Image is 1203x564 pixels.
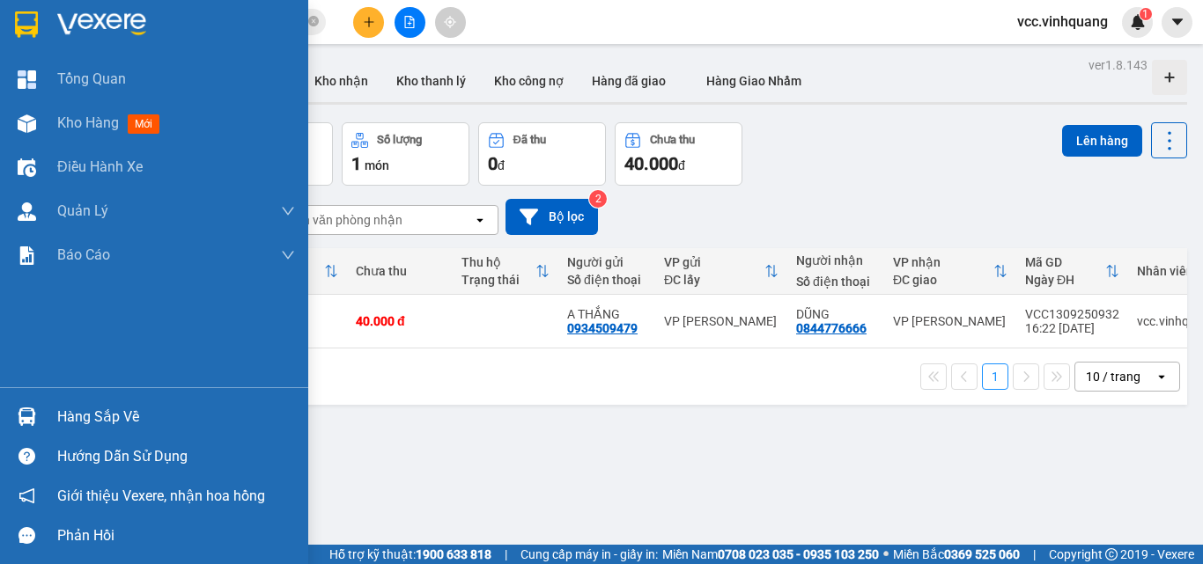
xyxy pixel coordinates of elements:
[1025,307,1119,321] div: VCC1309250932
[478,122,606,186] button: Đã thu0đ
[308,16,319,26] span: close-circle
[18,202,36,221] img: warehouse-icon
[893,255,993,269] div: VP nhận
[1033,545,1036,564] span: |
[377,134,422,146] div: Số lượng
[57,485,265,507] span: Giới thiệu Vexere, nhận hoa hồng
[624,153,678,174] span: 40.000
[128,114,159,134] span: mới
[883,551,889,558] span: ⚪️
[567,321,638,335] div: 0934509479
[1016,248,1128,295] th: Toggle SortBy
[664,255,764,269] div: VP gửi
[308,14,319,31] span: close-circle
[664,273,764,287] div: ĐC lấy
[57,68,126,90] span: Tổng Quan
[567,255,646,269] div: Người gửi
[473,213,487,227] svg: open
[578,60,680,102] button: Hàng đã giao
[1142,8,1148,20] span: 1
[505,545,507,564] span: |
[363,16,375,28] span: plus
[1025,255,1105,269] div: Mã GD
[796,275,875,289] div: Số điện thoại
[365,158,389,172] span: món
[796,253,875,267] div: Người nhận
[281,204,295,218] span: down
[655,248,787,295] th: Toggle SortBy
[1105,548,1118,560] span: copyright
[57,404,295,430] div: Hàng sắp về
[664,314,779,328] div: VP [PERSON_NAME]
[706,74,801,88] span: Hàng Giao Nhầm
[403,16,416,28] span: file-add
[57,244,110,266] span: Báo cáo
[718,547,879,561] strong: 0708 023 035 - 0935 103 250
[944,547,1020,561] strong: 0369 525 060
[615,122,742,186] button: Chưa thu40.000đ
[18,114,36,133] img: warehouse-icon
[1155,370,1169,384] svg: open
[353,7,384,38] button: plus
[1152,60,1187,95] div: Tạo kho hàng mới
[281,211,402,229] div: Chọn văn phòng nhận
[57,114,119,131] span: Kho hàng
[395,7,425,38] button: file-add
[281,248,295,262] span: down
[893,314,1007,328] div: VP [PERSON_NAME]
[982,363,1008,390] button: 1
[796,321,867,335] div: 0844776666
[1140,8,1152,20] sup: 1
[589,190,607,208] sup: 2
[382,60,480,102] button: Kho thanh lý
[513,134,546,146] div: Đã thu
[884,248,1016,295] th: Toggle SortBy
[488,153,498,174] span: 0
[461,255,535,269] div: Thu hộ
[1025,273,1105,287] div: Ngày ĐH
[506,199,598,235] button: Bộ lọc
[480,60,578,102] button: Kho công nợ
[435,7,466,38] button: aim
[356,314,444,328] div: 40.000 đ
[1025,321,1119,335] div: 16:22 [DATE]
[18,246,36,265] img: solution-icon
[18,487,35,504] span: notification
[351,153,361,174] span: 1
[444,16,456,28] span: aim
[1089,55,1148,75] div: ver 1.8.143
[1170,14,1185,30] span: caret-down
[57,443,295,470] div: Hướng dẫn sử dụng
[893,273,993,287] div: ĐC giao
[18,158,36,177] img: warehouse-icon
[650,134,695,146] div: Chưa thu
[342,122,469,186] button: Số lượng1món
[57,156,143,178] span: Điều hành xe
[15,11,38,38] img: logo-vxr
[1086,368,1140,385] div: 10 / trang
[461,273,535,287] div: Trạng thái
[498,158,505,172] span: đ
[520,545,658,564] span: Cung cấp máy in - giấy in:
[893,545,1020,564] span: Miền Bắc
[567,273,646,287] div: Số điện thoại
[57,200,108,222] span: Quản Lý
[416,547,491,561] strong: 1900 633 818
[356,264,444,278] div: Chưa thu
[662,545,879,564] span: Miền Nam
[1162,7,1192,38] button: caret-down
[453,248,558,295] th: Toggle SortBy
[18,527,35,544] span: message
[796,307,875,321] div: DŨNG
[1003,11,1122,33] span: vcc.vinhquang
[329,545,491,564] span: Hỗ trợ kỹ thuật:
[18,448,35,465] span: question-circle
[1062,125,1142,157] button: Lên hàng
[18,407,36,426] img: warehouse-icon
[300,60,382,102] button: Kho nhận
[1130,14,1146,30] img: icon-new-feature
[567,307,646,321] div: A THẮNG
[18,70,36,89] img: dashboard-icon
[57,523,295,549] div: Phản hồi
[678,158,685,172] span: đ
